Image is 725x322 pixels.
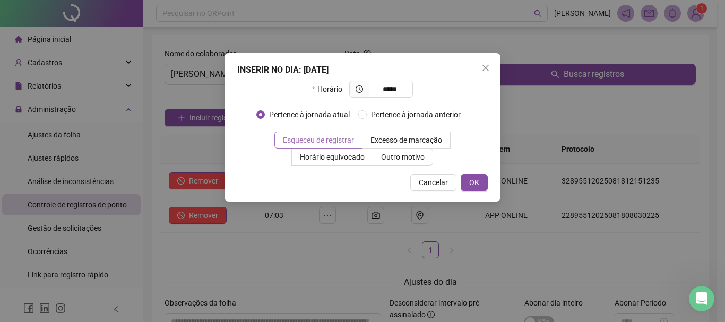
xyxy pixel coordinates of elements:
[300,153,365,161] span: Horário equivocado
[381,153,425,161] span: Outro motivo
[370,136,442,144] span: Excesso de marcação
[265,109,354,120] span: Pertence à jornada atual
[283,136,354,144] span: Esqueceu de registrar
[469,177,479,188] span: OK
[356,85,363,93] span: clock-circle
[367,109,465,120] span: Pertence à jornada anterior
[237,64,488,76] div: INSERIR NO DIA : [DATE]
[312,81,349,98] label: Horário
[689,286,714,311] iframe: Intercom live chat
[481,64,490,72] span: close
[461,174,488,191] button: OK
[477,59,494,76] button: Close
[410,174,456,191] button: Cancelar
[419,177,448,188] span: Cancelar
